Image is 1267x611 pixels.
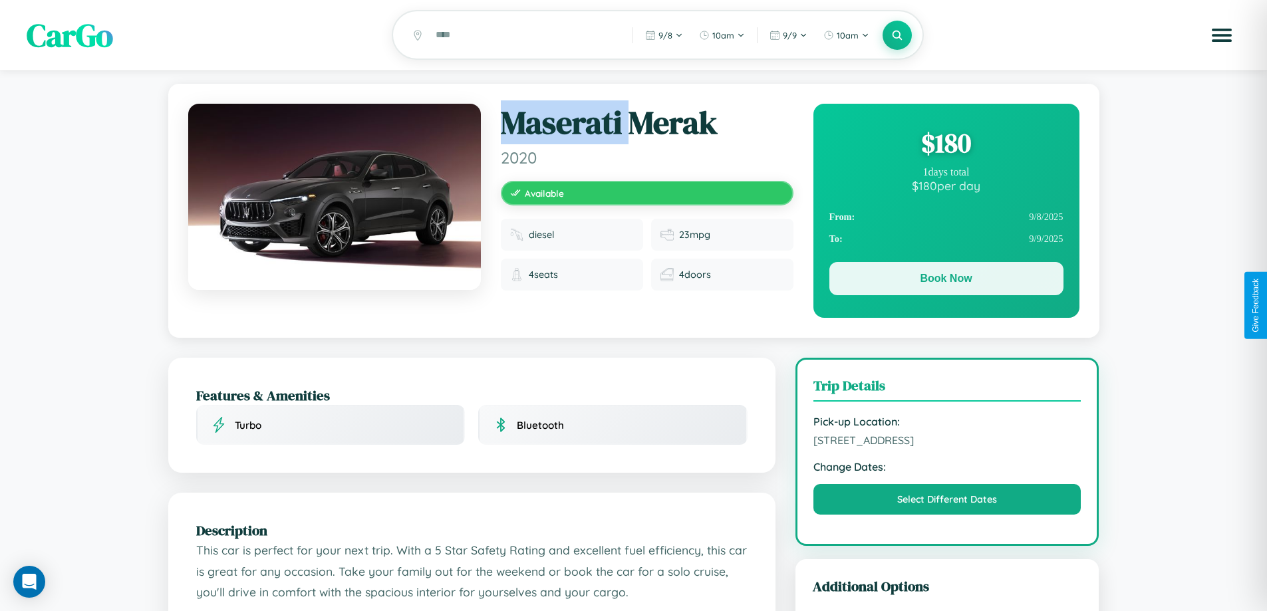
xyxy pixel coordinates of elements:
[813,576,1082,596] h3: Additional Options
[829,166,1063,178] div: 1 days total
[829,211,855,223] strong: From:
[829,206,1063,228] div: 9 / 8 / 2025
[829,125,1063,161] div: $ 180
[510,228,523,241] img: Fuel type
[829,262,1063,295] button: Book Now
[196,386,748,405] h2: Features & Amenities
[829,233,843,245] strong: To:
[501,148,793,168] span: 2020
[638,25,690,46] button: 9/8
[660,268,674,281] img: Doors
[813,376,1081,402] h3: Trip Details
[188,104,481,290] img: Maserati Merak 2020
[783,30,797,41] span: 9 / 9
[837,30,859,41] span: 10am
[692,25,752,46] button: 10am
[679,229,710,241] span: 23 mpg
[1203,17,1240,54] button: Open menu
[813,460,1081,473] strong: Change Dates:
[196,540,748,603] p: This car is perfect for your next trip. With a 5 Star Safety Rating and excellent fuel efficiency...
[529,229,555,241] span: diesel
[813,433,1081,447] span: [STREET_ADDRESS]
[27,13,113,57] span: CarGo
[1251,279,1260,332] div: Give Feedback
[196,521,748,540] h2: Description
[235,419,261,431] span: Turbo
[13,566,45,598] div: Open Intercom Messenger
[829,178,1063,193] div: $ 180 per day
[829,228,1063,250] div: 9 / 9 / 2025
[813,484,1081,515] button: Select Different Dates
[501,104,793,142] h1: Maserati Merak
[529,269,558,281] span: 4 seats
[660,228,674,241] img: Fuel efficiency
[658,30,672,41] span: 9 / 8
[517,419,564,431] span: Bluetooth
[679,269,711,281] span: 4 doors
[763,25,814,46] button: 9/9
[510,268,523,281] img: Seats
[712,30,734,41] span: 10am
[525,187,564,199] span: Available
[817,25,876,46] button: 10am
[813,415,1081,428] strong: Pick-up Location:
